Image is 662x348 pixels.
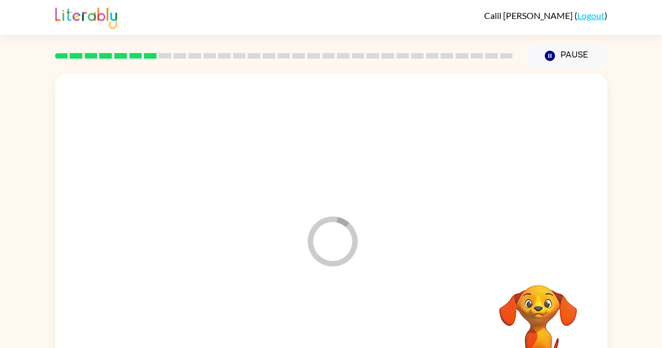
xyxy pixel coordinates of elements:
[577,10,605,21] a: Logout
[484,10,607,21] div: ( )
[484,10,574,21] span: Calil [PERSON_NAME]
[526,43,607,69] button: Pause
[55,4,117,29] img: Literably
